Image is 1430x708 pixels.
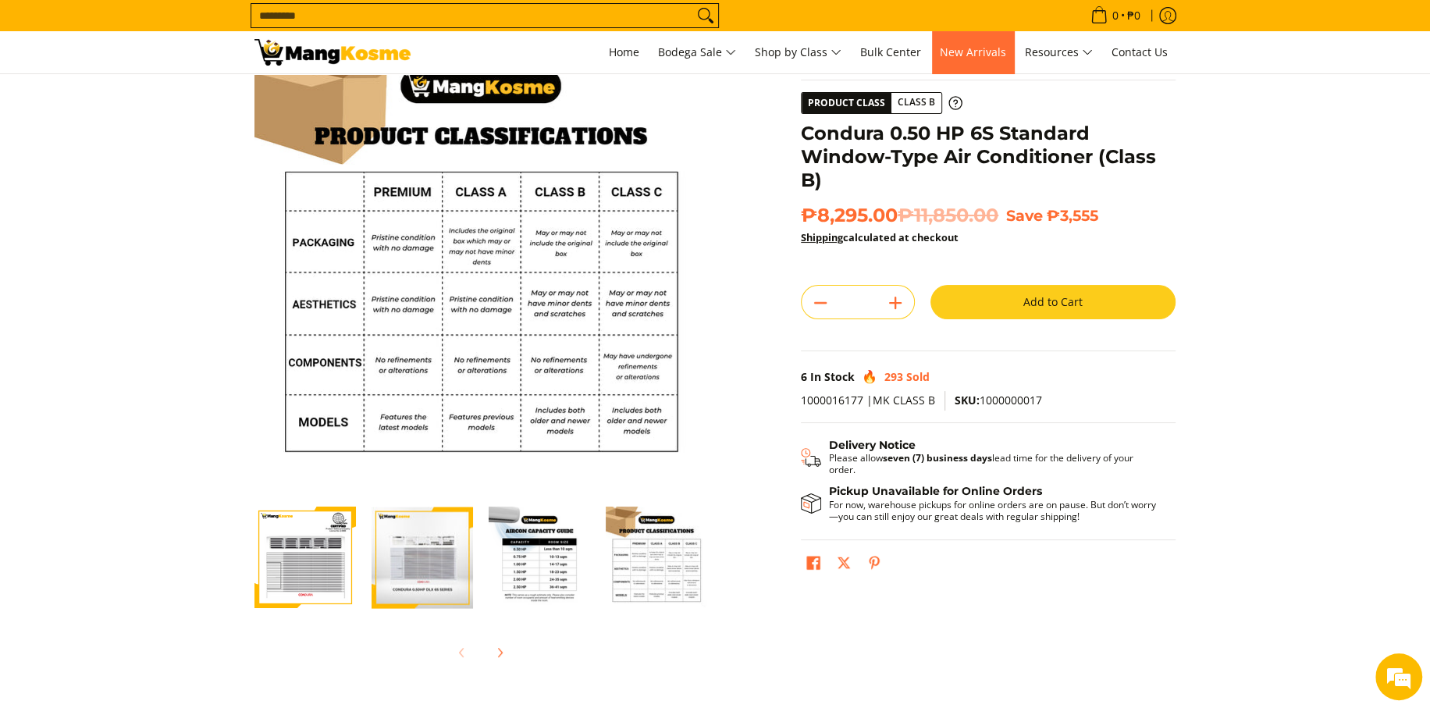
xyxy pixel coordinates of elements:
p: For now, warehouse pickups for online orders are on pause. But don’t worry—you can still enjoy ou... [829,499,1160,522]
img: Condura 0.50 HP 6S Standard Window-Type Air Conditioner (Class B) [254,27,707,480]
span: Bulk Center [860,44,921,59]
textarea: Type your message and hit 'Enter' [8,426,297,481]
img: condura aircon-window type-0.5 hp-dlx 6s series-front view-concepstore [372,497,473,618]
nav: Main Menu [426,31,1176,73]
span: Sold [906,369,930,384]
span: Product Class [802,93,891,113]
img: Condura 0.50 HP 6S Standard Window-Type Air Conditioner (Class B)-4 [606,507,707,608]
strong: calculated at checkout [801,230,959,244]
span: Bodega Sale [658,43,736,62]
a: Share on Facebook [802,552,824,578]
a: Home [601,31,647,73]
span: In Stock [810,369,855,384]
button: Shipping & Delivery [801,439,1160,476]
div: Chat with us now [81,87,262,108]
span: SKU: [955,393,980,407]
div: Minimize live chat window [256,8,293,45]
span: ₱8,295.00 [801,204,998,227]
span: New Arrivals [940,44,1006,59]
span: ₱0 [1125,10,1143,21]
a: Shop by Class [747,31,849,73]
a: New Arrivals [932,31,1014,73]
p: Please allow lead time for the delivery of your order. [829,452,1160,475]
strong: Pickup Unavailable for Online Orders [829,484,1042,498]
span: 1000000017 [955,393,1042,407]
a: Product Class Class B [801,92,962,114]
span: Contact Us [1112,44,1168,59]
a: Resources [1017,31,1101,73]
button: Subtract [802,290,839,315]
strong: seven (7) business days [883,451,992,464]
h1: Condura 0.50 HP 6S Standard Window-Type Air Conditioner (Class B) [801,122,1176,192]
span: 6 [801,369,807,384]
button: Add to Cart [930,285,1176,319]
span: Shop by Class [755,43,841,62]
a: Bodega Sale [650,31,744,73]
del: ₱11,850.00 [898,204,998,227]
span: Class B [891,93,941,112]
a: Post on X [833,552,855,578]
button: Next [482,635,517,670]
a: Contact Us [1104,31,1176,73]
span: 0 [1110,10,1121,21]
a: Pin on Pinterest [863,552,885,578]
span: 293 [884,369,903,384]
a: Bulk Center [852,31,929,73]
span: Home [609,44,639,59]
span: 1000016177 |MK CLASS B [801,393,935,407]
button: Add [877,290,914,315]
img: Condura Timer 6S Series 0.50 HP - Class B l Mang Kosme [254,39,411,66]
a: Shipping [801,230,843,244]
span: Resources [1025,43,1093,62]
span: ₱3,555 [1047,206,1098,225]
span: Save [1006,206,1043,225]
img: Condura 0.50 HP 6S Standard Window-Type Air Conditioner (Class B)-3 [489,507,590,608]
img: condura-wrac-6s-premium-mang-kosme [254,507,356,608]
button: Search [693,4,718,27]
strong: Delivery Notice [829,438,916,452]
span: We're online! [91,197,215,354]
span: • [1086,7,1145,24]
